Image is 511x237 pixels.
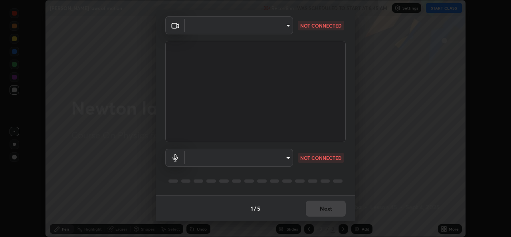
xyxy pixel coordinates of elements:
div: ​ [185,16,293,34]
p: NOT CONNECTED [300,22,342,29]
p: NOT CONNECTED [300,154,342,161]
h4: 1 [251,204,253,213]
div: ​ [185,149,293,167]
h4: 5 [257,204,260,213]
h4: / [254,204,256,213]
